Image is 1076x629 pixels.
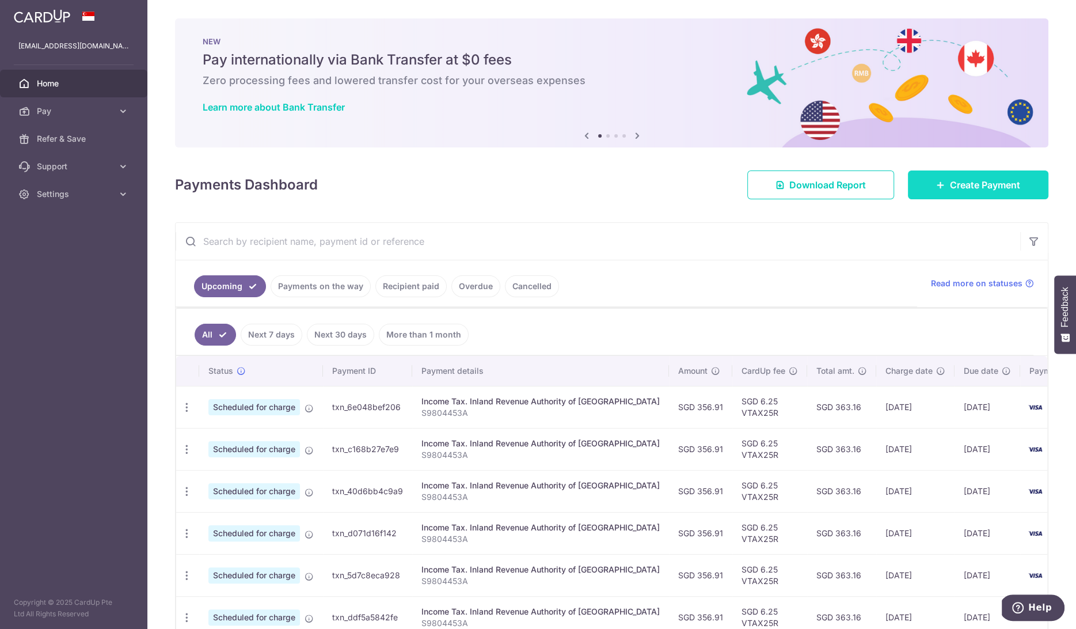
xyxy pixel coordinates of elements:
[931,278,1022,289] span: Read more on statuses
[421,438,660,449] div: Income Tax. Inland Revenue Authority of [GEOGRAPHIC_DATA]
[14,9,70,23] img: CardUp
[421,533,660,545] p: S9804453A
[208,609,300,626] span: Scheduled for charge
[807,512,876,554] td: SGD 363.16
[18,40,129,52] p: [EMAIL_ADDRESS][DOMAIN_NAME]
[1024,526,1047,540] img: Bank Card
[1060,287,1070,327] span: Feedback
[208,525,300,541] span: Scheduled for charge
[732,428,807,470] td: SGD 6.25 VTAX25R
[669,512,732,554] td: SGD 356.91
[908,170,1048,199] a: Create Payment
[1024,442,1047,456] img: Bank Card
[1002,594,1064,623] iframe: Opens a widget where you can find more information
[208,365,233,377] span: Status
[176,223,1020,260] input: Search by recipient name, payment id or reference
[955,512,1020,554] td: [DATE]
[421,575,660,587] p: S9804453A
[208,399,300,415] span: Scheduled for charge
[732,554,807,596] td: SGD 6.25 VTAX25R
[669,554,732,596] td: SGD 356.91
[421,606,660,617] div: Income Tax. Inland Revenue Authority of [GEOGRAPHIC_DATA]
[421,396,660,407] div: Income Tax. Inland Revenue Authority of [GEOGRAPHIC_DATA]
[203,51,1021,69] h5: Pay internationally via Bank Transfer at $0 fees
[37,161,113,172] span: Support
[955,428,1020,470] td: [DATE]
[421,617,660,629] p: S9804453A
[876,554,955,596] td: [DATE]
[505,275,559,297] a: Cancelled
[747,170,894,199] a: Download Report
[37,133,113,145] span: Refer & Save
[175,18,1048,147] img: Bank transfer banner
[37,188,113,200] span: Settings
[323,356,412,386] th: Payment ID
[876,386,955,428] td: [DATE]
[203,74,1021,88] h6: Zero processing fees and lowered transfer cost for your overseas expenses
[195,324,236,346] a: All
[732,512,807,554] td: SGD 6.25 VTAX25R
[876,512,955,554] td: [DATE]
[732,470,807,512] td: SGD 6.25 VTAX25R
[807,470,876,512] td: SGD 363.16
[451,275,500,297] a: Overdue
[208,483,300,499] span: Scheduled for charge
[955,386,1020,428] td: [DATE]
[421,407,660,419] p: S9804453A
[421,480,660,491] div: Income Tax. Inland Revenue Authority of [GEOGRAPHIC_DATA]
[816,365,854,377] span: Total amt.
[807,428,876,470] td: SGD 363.16
[175,175,318,195] h4: Payments Dashboard
[955,554,1020,596] td: [DATE]
[271,275,371,297] a: Payments on the way
[742,365,785,377] span: CardUp fee
[241,324,302,346] a: Next 7 days
[307,324,374,346] a: Next 30 days
[37,78,113,89] span: Home
[964,365,998,377] span: Due date
[323,428,412,470] td: txn_c168b27e7e9
[421,564,660,575] div: Income Tax. Inland Revenue Authority of [GEOGRAPHIC_DATA]
[807,386,876,428] td: SGD 363.16
[421,491,660,503] p: S9804453A
[732,386,807,428] td: SGD 6.25 VTAX25R
[323,554,412,596] td: txn_5d7c8eca928
[807,554,876,596] td: SGD 363.16
[323,512,412,554] td: txn_d071d16f142
[876,428,955,470] td: [DATE]
[208,567,300,583] span: Scheduled for charge
[789,178,866,192] span: Download Report
[203,37,1021,46] p: NEW
[669,428,732,470] td: SGD 356.91
[421,449,660,461] p: S9804453A
[203,101,345,113] a: Learn more about Bank Transfer
[955,470,1020,512] td: [DATE]
[379,324,469,346] a: More than 1 month
[323,470,412,512] td: txn_40d6bb4c9a9
[375,275,447,297] a: Recipient paid
[950,178,1020,192] span: Create Payment
[669,470,732,512] td: SGD 356.91
[208,441,300,457] span: Scheduled for charge
[885,365,933,377] span: Charge date
[1054,275,1076,354] button: Feedback - Show survey
[1024,400,1047,414] img: Bank Card
[421,522,660,533] div: Income Tax. Inland Revenue Authority of [GEOGRAPHIC_DATA]
[194,275,266,297] a: Upcoming
[669,386,732,428] td: SGD 356.91
[678,365,708,377] span: Amount
[931,278,1034,289] a: Read more on statuses
[412,356,669,386] th: Payment details
[1024,484,1047,498] img: Bank Card
[37,105,113,117] span: Pay
[323,386,412,428] td: txn_6e048bef206
[876,470,955,512] td: [DATE]
[1024,569,1047,582] img: Bank Card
